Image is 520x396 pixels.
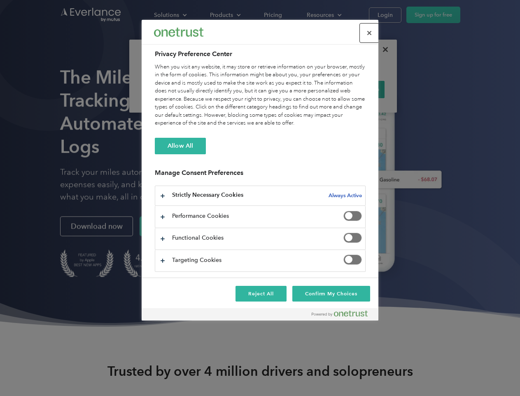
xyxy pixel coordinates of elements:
[142,20,378,321] div: Preference center
[155,138,206,154] button: Allow All
[155,169,366,181] h3: Manage Consent Preferences
[154,24,203,40] div: Everlance
[360,24,378,42] button: Close
[312,310,374,321] a: Powered by OneTrust Opens in a new Tab
[154,28,203,36] img: Everlance
[155,49,366,59] h2: Privacy Preference Center
[292,286,370,302] button: Confirm My Choices
[142,20,378,321] div: Privacy Preference Center
[312,310,368,317] img: Powered by OneTrust Opens in a new Tab
[236,286,287,302] button: Reject All
[155,63,366,127] div: When you visit any website, it may store or retrieve information on your browser, mostly in the f...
